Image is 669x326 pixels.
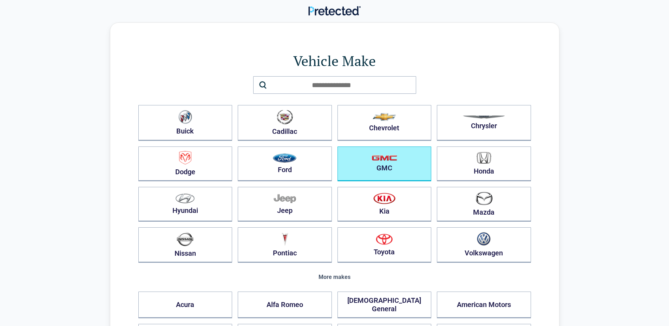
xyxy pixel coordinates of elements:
button: Chevrolet [337,105,432,141]
div: More makes [138,274,531,280]
button: Volkswagen [437,227,531,263]
button: Nissan [138,227,232,263]
button: Toyota [337,227,432,263]
button: Cadillac [238,105,332,141]
h1: Vehicle Make [138,51,531,71]
button: Mazda [437,187,531,222]
button: [DEMOGRAPHIC_DATA] General [337,292,432,318]
button: Jeep [238,187,332,222]
button: Dodge [138,146,232,181]
button: Acura [138,292,232,318]
button: Hyundai [138,187,232,222]
button: Kia [337,187,432,222]
button: Honda [437,146,531,181]
button: Chrysler [437,105,531,141]
button: Ford [238,146,332,181]
button: American Motors [437,292,531,318]
button: Alfa Romeo [238,292,332,318]
button: Buick [138,105,232,141]
button: GMC [337,146,432,181]
button: Pontiac [238,227,332,263]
